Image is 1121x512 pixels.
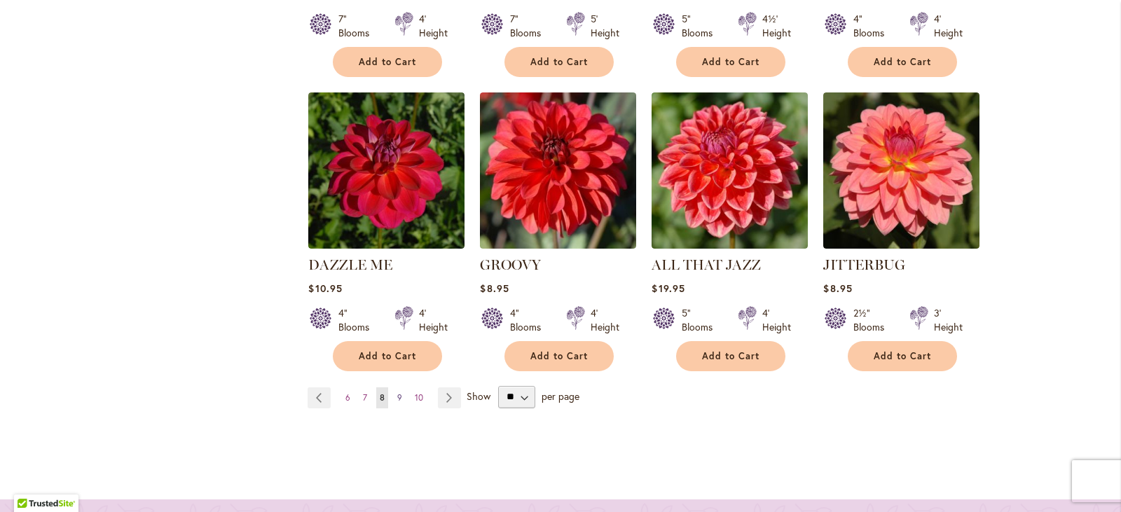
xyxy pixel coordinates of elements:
[652,282,685,295] span: $19.95
[682,306,721,334] div: 5" Blooms
[676,341,785,371] button: Add to Cart
[823,256,905,273] a: JITTERBUG
[823,92,979,249] img: JITTERBUG
[702,350,759,362] span: Add to Cart
[480,282,509,295] span: $8.95
[874,56,931,68] span: Add to Cart
[363,392,367,403] span: 7
[333,341,442,371] button: Add to Cart
[652,238,808,251] a: ALL THAT JAZZ
[652,256,761,273] a: ALL THAT JAZZ
[823,238,979,251] a: JITTERBUG
[504,341,614,371] button: Add to Cart
[480,238,636,251] a: GROOVY
[397,392,402,403] span: 9
[934,12,963,40] div: 4' Height
[682,12,721,40] div: 5" Blooms
[762,306,791,334] div: 4' Height
[338,306,378,334] div: 4" Blooms
[874,350,931,362] span: Add to Cart
[504,47,614,77] button: Add to Cart
[359,350,416,362] span: Add to Cart
[419,12,448,40] div: 4' Height
[480,256,541,273] a: GROOVY
[848,341,957,371] button: Add to Cart
[308,92,465,249] img: DAZZLE ME
[510,306,549,334] div: 4" Blooms
[676,47,785,77] button: Add to Cart
[415,392,423,403] span: 10
[652,92,808,249] img: ALL THAT JAZZ
[308,256,392,273] a: DAZZLE ME
[591,12,619,40] div: 5' Height
[823,282,852,295] span: $8.95
[394,387,406,408] a: 9
[338,12,378,40] div: 7" Blooms
[359,56,416,68] span: Add to Cart
[591,306,619,334] div: 4' Height
[542,389,579,402] span: per page
[411,387,427,408] a: 10
[333,47,442,77] button: Add to Cart
[853,12,893,40] div: 4" Blooms
[359,387,371,408] a: 7
[510,12,549,40] div: 7" Blooms
[345,392,350,403] span: 6
[934,306,963,334] div: 3' Height
[467,389,490,402] span: Show
[308,282,342,295] span: $10.95
[702,56,759,68] span: Add to Cart
[308,238,465,251] a: DAZZLE ME
[342,387,354,408] a: 6
[530,350,588,362] span: Add to Cart
[848,47,957,77] button: Add to Cart
[762,12,791,40] div: 4½' Height
[380,392,385,403] span: 8
[853,306,893,334] div: 2½" Blooms
[11,462,50,501] iframe: Launch Accessibility Center
[530,56,588,68] span: Add to Cart
[480,92,636,249] img: GROOVY
[419,306,448,334] div: 4' Height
